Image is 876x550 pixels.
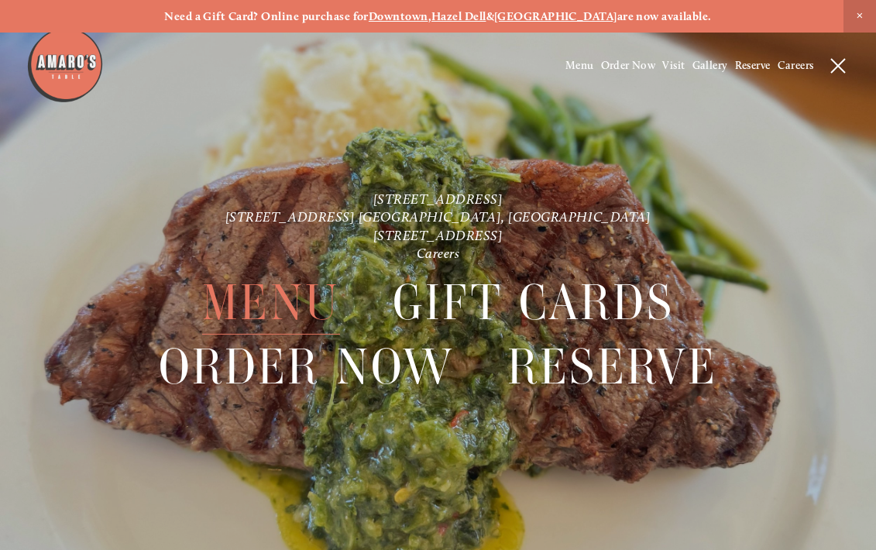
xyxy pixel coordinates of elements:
[393,271,674,335] span: Gift Cards
[373,227,503,243] a: [STREET_ADDRESS]
[159,335,455,399] span: Order Now
[428,9,431,23] strong: ,
[692,59,728,72] a: Gallery
[565,59,594,72] a: Menu
[507,335,717,398] a: Reserve
[202,271,340,334] a: Menu
[393,271,674,334] a: Gift Cards
[369,9,428,23] a: Downtown
[778,59,814,72] a: Careers
[225,208,651,225] a: [STREET_ADDRESS] [GEOGRAPHIC_DATA], [GEOGRAPHIC_DATA]
[26,26,104,104] img: Amaro's Table
[431,9,486,23] a: Hazel Dell
[417,245,460,261] a: Careers
[159,335,455,398] a: Order Now
[373,191,503,207] a: [STREET_ADDRESS]
[617,9,712,23] strong: are now available.
[486,9,494,23] strong: &
[494,9,617,23] a: [GEOGRAPHIC_DATA]
[662,59,685,72] a: Visit
[735,59,771,72] a: Reserve
[164,9,369,23] strong: Need a Gift Card? Online purchase for
[507,335,717,399] span: Reserve
[202,271,340,335] span: Menu
[601,59,656,72] a: Order Now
